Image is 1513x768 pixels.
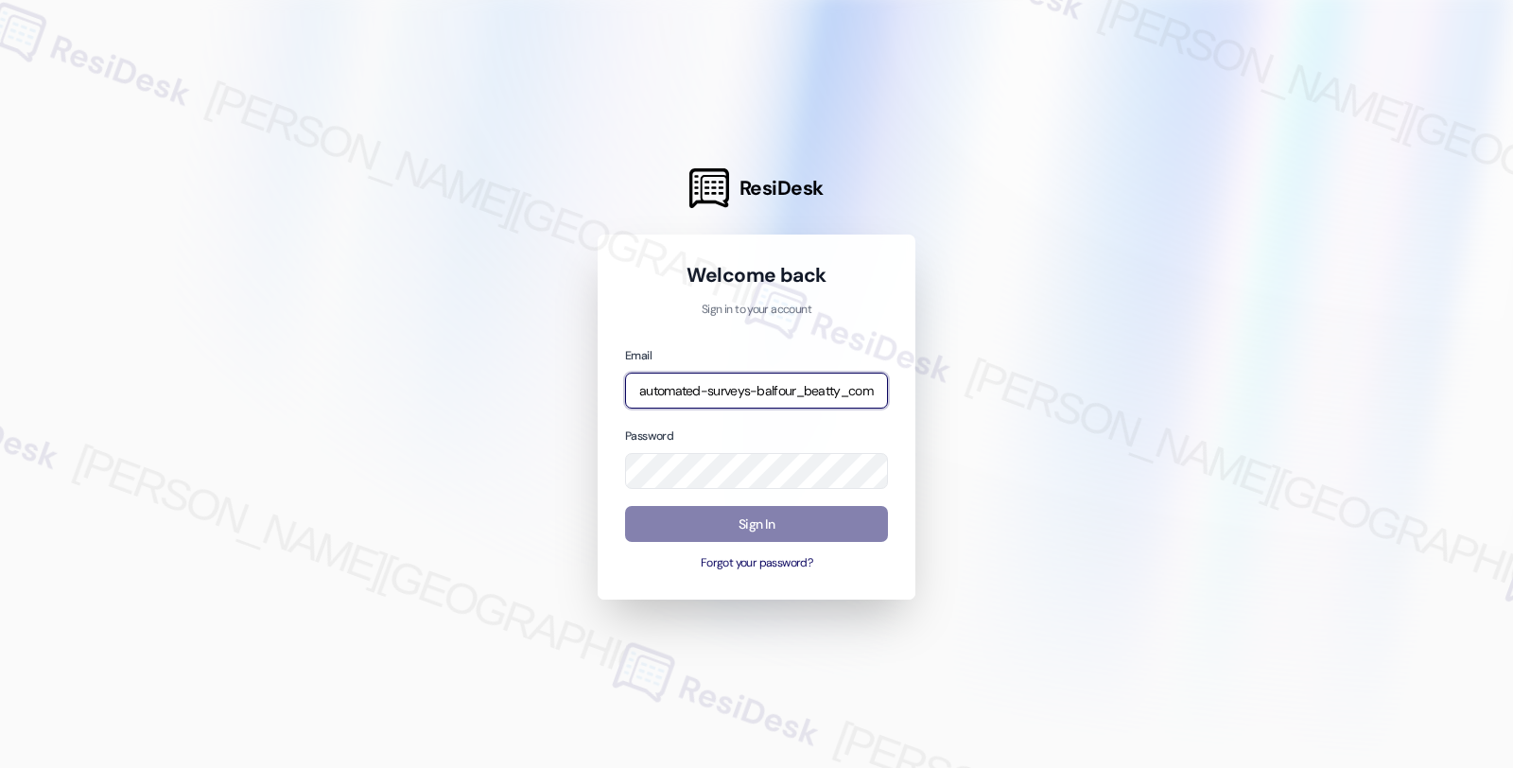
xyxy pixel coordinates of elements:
[625,555,888,572] button: Forgot your password?
[739,175,824,201] span: ResiDesk
[625,428,673,444] label: Password
[625,302,888,319] p: Sign in to your account
[625,506,888,543] button: Sign In
[625,348,652,363] label: Email
[689,168,729,208] img: ResiDesk Logo
[625,373,888,410] input: name@example.com
[625,262,888,288] h1: Welcome back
